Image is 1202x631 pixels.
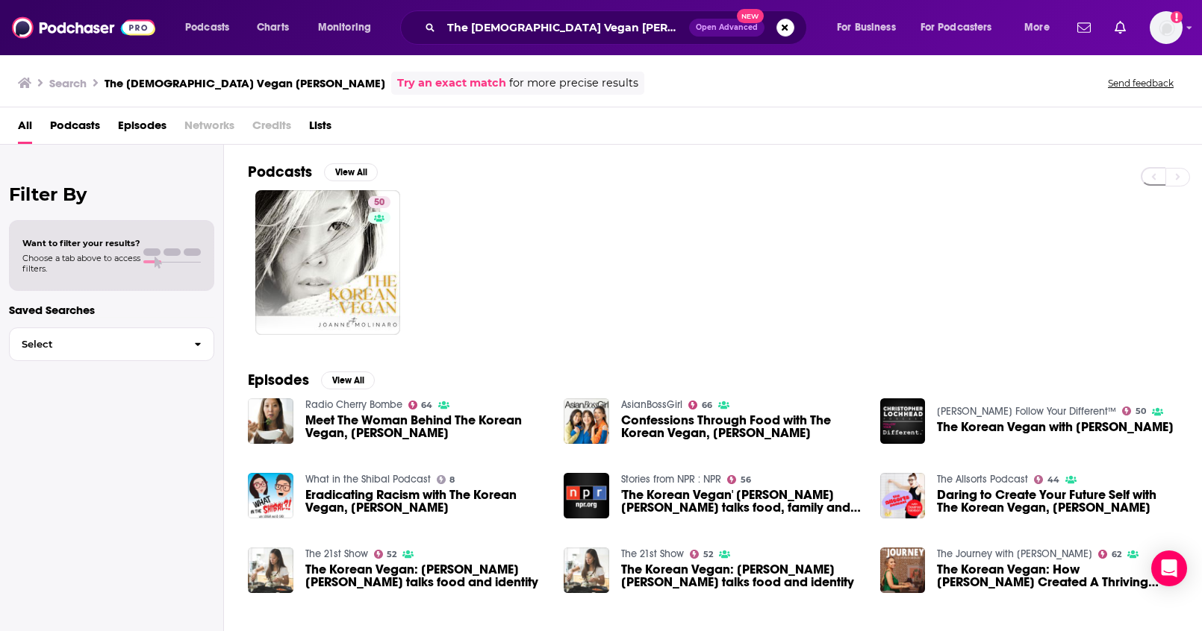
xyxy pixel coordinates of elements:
a: Charts [247,16,298,40]
span: Credits [252,113,291,144]
a: 52 [690,550,713,559]
h2: Podcasts [248,163,312,181]
img: The Korean Vegan: How Joanne Molinaro Created A Thriving Community Online [880,547,926,593]
a: The Korean Vegan: Joanne Lee Molinaro talks food and identity [305,563,546,588]
span: Want to filter your results? [22,238,140,248]
a: 64 [408,401,433,409]
a: Daring to Create Your Future Self with The Korean Vegan, Joanne Molinaro [937,489,1178,514]
a: The Korean Vegan with Joanne Molinaro [937,421,1174,433]
a: PodcastsView All [248,163,378,181]
span: Meet The Woman Behind The Korean Vegan, [PERSON_NAME] [305,414,546,439]
a: Show notifications dropdown [1071,15,1097,40]
a: All [18,113,32,144]
span: The Korean Vegan with [PERSON_NAME] [937,421,1174,433]
button: open menu [1014,16,1068,40]
a: 62 [1098,550,1121,559]
a: 66 [688,401,712,409]
span: Charts [257,17,289,38]
button: open menu [911,16,1014,40]
a: AsianBossGirl [621,398,682,411]
span: The Korean Vegan: [PERSON_NAME] [PERSON_NAME] talks food and identity [621,563,862,588]
a: 50 [368,196,390,208]
img: Confessions Through Food with The Korean Vegan, Joanne Molinaro [564,398,609,444]
a: Radio Cherry Bombe [305,398,402,411]
a: Eradicating Racism with The Korean Vegan, Joanne Molinaro [305,489,546,514]
span: Open Advanced [696,24,758,31]
a: 8 [437,475,455,484]
a: 'The Korean Vegan' Joanne Lee Molinaro talks food, family and TikTok [621,489,862,514]
button: open menu [175,16,249,40]
span: 66 [702,402,712,409]
img: Daring to Create Your Future Self with The Korean Vegan, Joanne Molinaro [880,473,926,518]
svg: Add a profile image [1171,11,1183,23]
h2: Filter By [9,183,214,205]
img: The Korean Vegan: Joanne Lee Molinaro talks food and identity [564,547,609,593]
a: The Korean Vegan: Joanne Lee Molinaro talks food and identity [621,563,862,588]
a: EpisodesView All [248,371,375,389]
span: Podcasts [185,17,229,38]
p: Saved Searches [9,303,214,317]
button: open menu [826,16,915,40]
a: What in the Shibal Podcast [305,473,431,486]
img: The Korean Vegan: Joanne Lee Molinaro talks food and identity [248,547,293,593]
span: 'The Korean Vegan' [PERSON_NAME] [PERSON_NAME] talks food, family and TikTok [621,489,862,514]
span: 56 [741,477,751,483]
span: 62 [1112,551,1121,558]
span: Eradicating Racism with The Korean Vegan, [PERSON_NAME] [305,489,546,514]
a: The 21st Show [305,547,368,560]
span: The Korean Vegan: How [PERSON_NAME] Created A Thriving Community Online [937,563,1178,588]
span: Daring to Create Your Future Self with The Korean Vegan, [PERSON_NAME] [937,489,1178,514]
input: Search podcasts, credits, & more... [441,16,689,40]
a: 56 [727,475,751,484]
a: Episodes [118,113,166,144]
a: 50 [1122,406,1146,415]
span: Networks [184,113,234,144]
a: The Journey with Morgan DeBaun [937,547,1092,560]
a: 50 [255,190,400,335]
a: The Korean Vegan: How Joanne Molinaro Created A Thriving Community Online [937,563,1178,588]
span: 64 [421,402,432,409]
span: 50 [374,195,384,210]
button: View All [321,371,375,389]
a: Lists [309,113,331,144]
a: 44 [1034,475,1059,484]
div: Open Intercom Messenger [1151,550,1187,586]
button: Select [9,327,214,361]
span: Choose a tab above to access filters. [22,253,140,274]
span: More [1024,17,1050,38]
span: 8 [449,477,455,483]
a: Stories from NPR : NPR [621,473,721,486]
img: Meet The Woman Behind The Korean Vegan, Joanne Molinaro [248,398,293,444]
a: Podcasts [50,113,100,144]
span: Monitoring [318,17,371,38]
img: User Profile [1150,11,1183,44]
span: For Business [837,17,896,38]
span: New [737,9,764,23]
a: The 21st Show [621,547,684,560]
img: Podchaser - Follow, Share and Rate Podcasts [12,13,155,42]
span: for more precise results [509,75,638,92]
span: Select [10,339,182,349]
img: Eradicating Racism with The Korean Vegan, Joanne Molinaro [248,473,293,518]
span: The Korean Vegan: [PERSON_NAME] [PERSON_NAME] talks food and identity [305,563,546,588]
button: Send feedback [1103,77,1178,90]
a: Show notifications dropdown [1109,15,1132,40]
a: The Allsorts Podcast [937,473,1028,486]
span: 52 [703,551,713,558]
a: The Korean Vegan with Joanne Molinaro [880,398,926,444]
span: 52 [387,551,396,558]
button: Open AdvancedNew [689,19,765,37]
img: 'The Korean Vegan' Joanne Lee Molinaro talks food, family and TikTok [564,473,609,518]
